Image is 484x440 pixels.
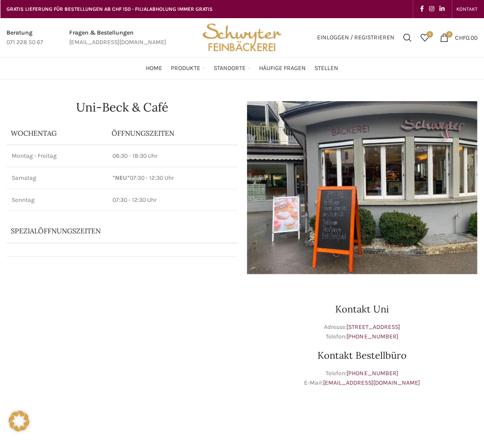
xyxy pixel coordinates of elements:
[2,60,482,77] div: Main navigation
[11,128,103,138] p: Wochentag
[199,18,284,57] img: Bäckerei Schwyter
[171,64,200,73] span: Produkte
[346,323,400,331] a: [STREET_ADDRESS]
[112,196,233,204] p: 07:30 - 12:30 Uhr
[6,28,43,48] a: Infobox link
[259,60,306,77] a: Häufige Fragen
[314,64,338,73] span: Stellen
[456,0,478,18] a: KONTAKT
[455,34,466,41] span: CHF
[112,152,233,160] p: 06:30 - 18:30 Uhr
[323,379,420,386] a: [EMAIL_ADDRESS][DOMAIN_NAME]
[112,174,233,182] p: 07:30 - 12:30 Uhr
[317,35,394,41] span: Einloggen / Registrieren
[6,101,238,113] h1: Uni-Beck & Café
[416,29,433,46] a: 0
[259,64,306,73] span: Häufige Fragen
[171,60,205,77] a: Produkte
[112,128,234,138] p: ÖFFNUNGSZEITEN
[346,333,398,340] a: [PHONE_NUMBER]
[446,31,452,38] span: 0
[346,370,398,377] a: [PHONE_NUMBER]
[214,60,250,77] a: Standorte
[69,28,166,48] a: Infobox link
[417,3,426,15] a: Facebook social link
[146,64,162,73] span: Home
[452,0,482,18] div: Secondary navigation
[12,152,102,160] p: Montag - Freitag
[313,29,399,46] a: Einloggen / Registrieren
[399,29,416,46] a: Suchen
[214,64,246,73] span: Standorte
[12,174,102,182] p: Samstag
[247,304,478,314] h3: Kontakt Uni
[11,226,212,236] p: Spezialöffnungszeiten
[416,29,433,46] div: Meine Wunschliste
[199,33,284,41] a: Site logo
[314,60,338,77] a: Stellen
[247,369,478,388] p: Telefon: E-Mail:
[456,6,478,12] span: KONTAKT
[426,3,437,15] a: Instagram social link
[455,34,478,41] bdi: 0.00
[426,31,433,38] span: 0
[436,29,482,46] a: 0 CHF0.00
[6,6,213,12] span: GRATIS LIEFERUNG FÜR BESTELLUNGEN AB CHF 150 - FILIALABHOLUNG IMMER GRATIS
[146,60,162,77] a: Home
[247,351,478,360] h3: Kontakt Bestellbüro
[12,196,102,204] p: Sonntag
[6,283,238,412] iframe: schwyter bäckerei dufourstrasse
[247,322,478,342] p: Adresse: Telefon:
[437,3,447,15] a: Linkedin social link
